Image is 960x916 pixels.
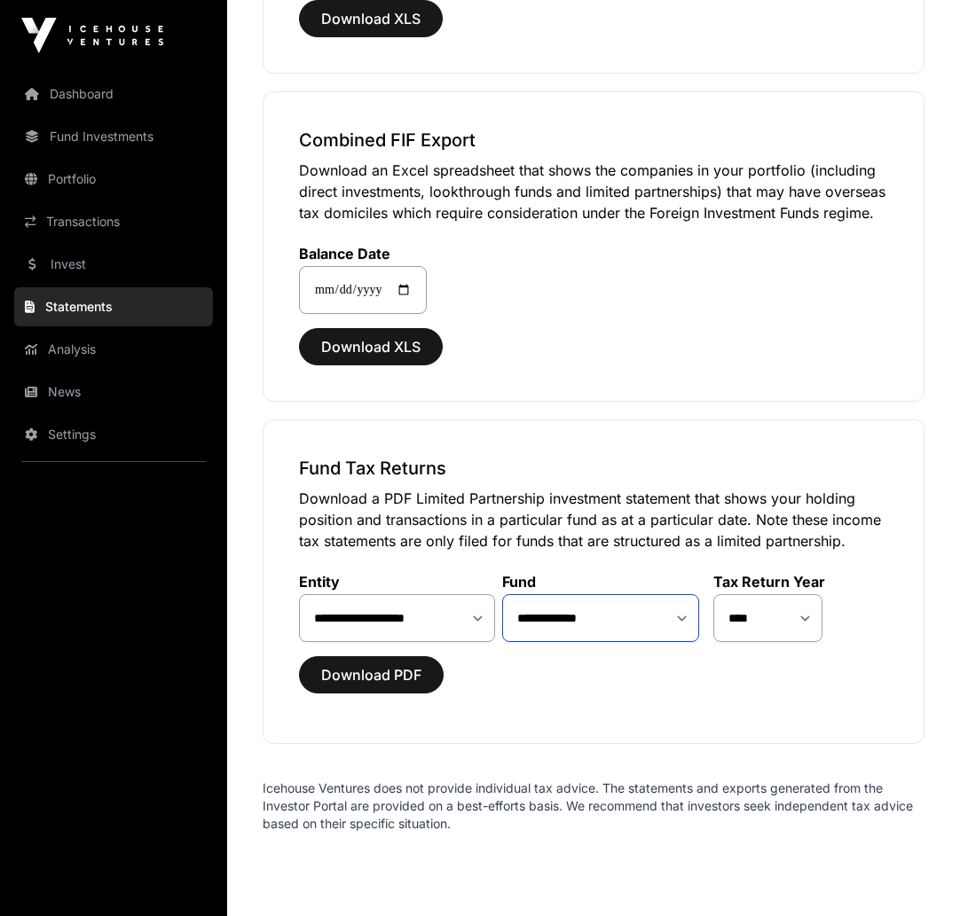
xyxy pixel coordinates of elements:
[14,245,213,284] a: Invest
[299,656,444,693] button: Download PDF
[14,415,213,454] a: Settings
[871,831,960,916] iframe: Chat Widget
[321,336,421,357] span: Download XLS
[299,245,427,262] label: Balance Date
[502,573,698,591] label: Fund
[14,330,213,369] a: Analysis
[321,8,421,29] span: Download XLS
[21,18,163,53] img: Icehouse Ventures Logo
[14,117,213,156] a: Fund Investments
[14,372,213,411] a: News
[14,160,213,199] a: Portfolio
[299,128,888,153] h3: Combined FIF Export
[299,573,495,591] label: Entity
[299,456,888,481] h3: Fund Tax Returns
[14,202,213,241] a: Transactions
[263,779,925,833] p: Icehouse Ventures does not provide individual tax advice. The statements and exports generated fr...
[321,664,421,685] span: Download PDF
[299,488,888,552] p: Download a PDF Limited Partnership investment statement that shows your holding position and tran...
[299,160,888,223] p: Download an Excel spreadsheet that shows the companies in your portfolio (including direct invest...
[713,573,825,591] label: Tax Return Year
[14,287,213,326] a: Statements
[299,328,443,365] button: Download XLS
[14,74,213,114] a: Dashboard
